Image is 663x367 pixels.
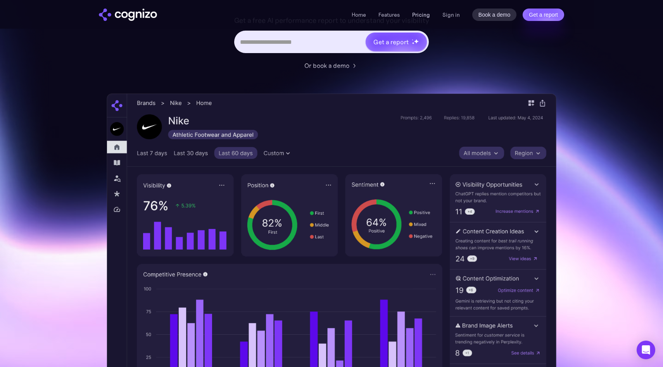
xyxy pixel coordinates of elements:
[523,9,564,21] a: Get a report
[304,61,359,70] a: Or book a demo
[442,10,460,19] a: Sign in
[378,11,400,18] a: Features
[99,9,157,21] img: cognizo logo
[637,341,655,359] div: Open Intercom Messenger
[414,39,419,44] img: star
[412,39,413,40] img: star
[373,37,408,47] div: Get a report
[472,9,517,21] a: Book a demo
[412,11,430,18] a: Pricing
[304,61,349,70] div: Or book a demo
[365,32,428,52] a: Get a reportstarstarstar
[352,11,366,18] a: Home
[234,14,429,57] form: Hero URL Input Form
[412,42,414,45] img: star
[99,9,157,21] a: home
